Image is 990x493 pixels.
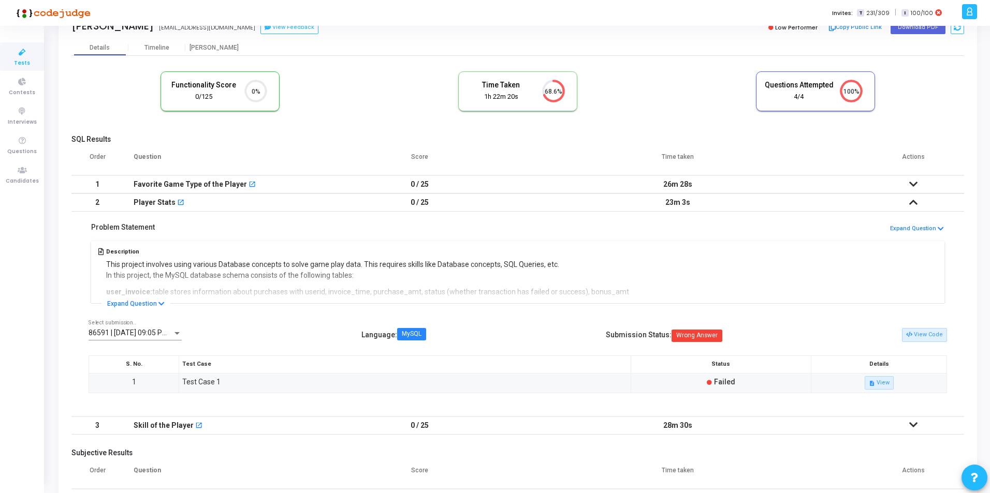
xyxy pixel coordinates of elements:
td: 26m 28s [493,175,863,193]
button: Expand Question [890,224,944,234]
div: Submission Status: [606,326,722,343]
div: [EMAIL_ADDRESS][DOMAIN_NAME] [159,23,255,32]
mat-icon: open_in_new [249,182,256,189]
div: Language : [361,326,426,343]
div: 4/4 [764,92,834,102]
th: Details [811,355,947,373]
i: description [869,380,875,386]
div: 0/125 [169,92,238,102]
div: Skill of the Player [134,417,194,434]
div: [PERSON_NAME] [185,44,242,52]
span: Questions [7,147,37,156]
p: This project involves using various Database concepts to solve game play data. This requires skil... [106,259,694,281]
button: View Feedback [260,21,318,34]
th: Order [71,460,123,489]
span: Candidates [6,177,39,186]
h5: Questions Attempted [764,81,834,89]
button: Download PDF [891,21,945,34]
h5: SQL Results [71,135,964,144]
td: 0 / 25 [346,416,493,435]
span: Contests [9,88,35,97]
td: 23m 3s [493,193,863,212]
button: Expand Question [101,298,170,309]
th: Score [346,146,493,175]
td: 2 [71,193,123,212]
span: Tests [14,59,30,68]
span: Interviews [8,118,37,127]
div: Favorite Game Type of the Player [134,176,247,193]
th: Question [123,146,346,175]
td: 1 [89,373,179,393]
button: descriptionView [865,376,894,390]
td: Test Case 1 [179,373,631,393]
h5: Functionality Score [169,81,238,89]
th: Question [123,460,346,489]
th: Status [631,355,811,373]
td: 0 / 25 [346,175,493,193]
button: View Code [902,328,947,341]
mat-icon: open_in_new [177,200,184,207]
th: Actions [862,146,964,175]
span: Low Performer [775,23,818,32]
th: Actions [862,460,964,489]
h5: Problem Statement [91,223,155,232]
td: 28m 30s [493,416,863,435]
h5: Subjective Results [71,449,964,457]
h5: Description [106,248,694,255]
div: Details [90,44,110,52]
span: I [901,9,908,17]
td: 3 [71,416,123,435]
div: [PERSON_NAME] [71,20,154,32]
label: Invites: [832,9,853,18]
mat-icon: open_in_new [195,423,202,430]
span: T [857,9,864,17]
div: MySQL [402,331,421,337]
span: | [895,7,896,18]
div: 1h 22m 20s [467,92,536,102]
th: Time taken [493,146,863,175]
th: S. No. [89,355,179,373]
img: logo [13,3,91,23]
span: Wrong Answer [672,330,722,342]
span: Failed [714,378,735,386]
div: Player Stats [134,194,176,211]
th: Test Case [179,355,631,373]
th: Order [71,146,123,175]
td: 0 / 25 [346,193,493,212]
th: Time taken [493,460,863,489]
span: 100/100 [911,9,933,18]
span: 86591 | [DATE] 09:05 PM IST (Best) [89,328,202,337]
button: Copy Public Link [826,20,885,35]
h5: Time Taken [467,81,536,89]
div: Timeline [144,44,169,52]
span: 231/309 [866,9,890,18]
td: 1 [71,175,123,193]
th: Score [346,460,493,489]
